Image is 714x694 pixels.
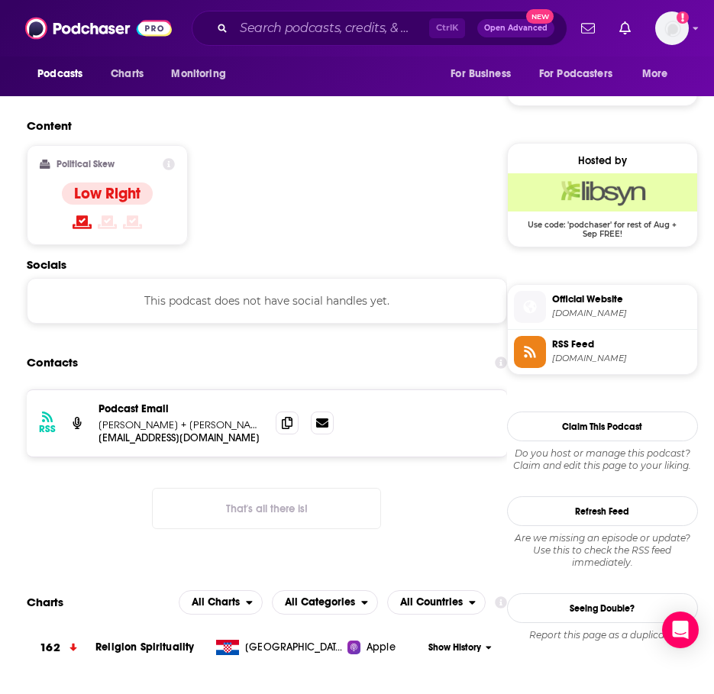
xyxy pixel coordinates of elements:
h2: Countries [387,590,486,615]
button: open menu [27,60,102,89]
span: Logged in as Lydia_Gustafson [655,11,689,45]
span: Croatia [245,640,344,655]
div: This podcast does not have social handles yet. [27,278,507,324]
button: open menu [179,590,263,615]
span: Charts [111,63,144,85]
button: open menu [272,590,378,615]
a: Libsyn Deal: Use code: 'podchaser' for rest of Aug + Sep FREE! [508,173,697,237]
span: For Podcasters [539,63,612,85]
button: Refresh Feed [507,496,698,526]
span: feeds.libsyn.com [552,353,691,364]
span: Show History [428,641,481,654]
img: Podchaser - Follow, Share and Rate Podcasts [25,14,172,43]
span: Open Advanced [484,24,548,32]
h4: Low Right [74,184,141,203]
span: Podcasts [37,63,82,85]
button: Open AdvancedNew [477,19,554,37]
button: open menu [440,60,530,89]
a: Charts [101,60,153,89]
div: Search podcasts, credits, & more... [192,11,567,46]
img: User Profile [655,11,689,45]
span: Official Website [552,292,691,306]
button: Show History [424,641,496,654]
a: Apple [347,640,424,655]
div: Are we missing an episode or update? Use this to check the RSS feed immediately. [507,532,698,569]
span: Monitoring [171,63,225,85]
img: Libsyn Deal: Use code: 'podchaser' for rest of Aug + Sep FREE! [508,173,697,211]
a: RSS Feed[DOMAIN_NAME] [514,336,691,368]
h2: Content [27,118,495,133]
h3: 162 [40,639,60,657]
div: Report this page as a duplicate. [507,629,698,641]
a: Show notifications dropdown [575,15,601,41]
div: Claim and edit this page to your liking. [507,447,698,472]
p: [EMAIL_ADDRESS][DOMAIN_NAME] [99,431,263,444]
h2: Socials [27,257,507,272]
button: open menu [632,60,687,89]
h2: Contacts [27,348,78,377]
span: Ctrl K [429,18,465,38]
span: Do you host or manage this podcast? [507,447,698,460]
span: Use code: 'podchaser' for rest of Aug + Sep FREE! [508,211,697,239]
a: Official Website[DOMAIN_NAME] [514,291,691,323]
button: Show profile menu [655,11,689,45]
button: open menu [160,60,245,89]
span: All Categories [285,597,355,608]
p: [PERSON_NAME] + [PERSON_NAME] [99,418,263,431]
a: Religion Spirituality [95,641,194,654]
h2: Charts [27,595,63,609]
div: Open Intercom Messenger [662,612,699,648]
span: theroloffs.lpages.co [552,308,691,319]
div: Hosted by [508,154,697,167]
h2: Platforms [179,590,263,615]
span: All Charts [192,597,240,608]
a: [GEOGRAPHIC_DATA] [210,640,347,655]
input: Search podcasts, credits, & more... [234,16,429,40]
button: open menu [529,60,635,89]
button: Nothing here. [152,488,381,529]
span: RSS Feed [552,337,691,351]
p: Podcast Email [99,402,263,415]
h3: RSS [39,423,56,435]
span: More [642,63,668,85]
span: All Countries [400,597,463,608]
a: Show notifications dropdown [613,15,637,41]
a: Seeing Double? [507,593,698,623]
button: open menu [387,590,486,615]
h2: Political Skew [57,159,115,169]
a: 162 [27,627,95,669]
svg: Add a profile image [677,11,689,24]
span: New [526,9,554,24]
button: Claim This Podcast [507,412,698,441]
span: For Business [451,63,511,85]
span: Apple [367,640,396,655]
h2: Categories [272,590,378,615]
